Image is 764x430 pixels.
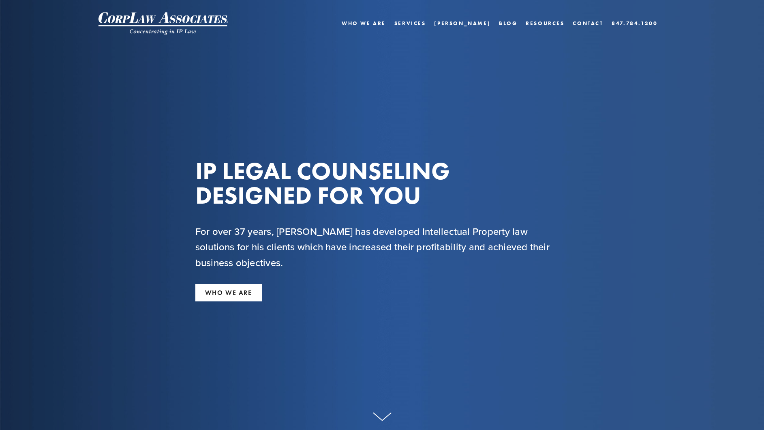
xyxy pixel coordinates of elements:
[526,20,564,26] a: Resources
[573,17,603,29] a: Contact
[98,12,228,35] img: CorpLaw IP Law Firm
[195,159,569,207] h1: IP LEGAL COUNSELING DESIGNED FOR YOU
[195,224,569,270] h2: For over 37 years, [PERSON_NAME] has developed Intellectual Property law solutions for his client...
[434,17,490,29] a: [PERSON_NAME]
[394,17,426,29] a: Services
[612,17,657,29] a: 847.784.1300
[195,284,262,301] a: WHO WE ARE
[342,17,386,29] a: Who We Are
[499,17,517,29] a: Blog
